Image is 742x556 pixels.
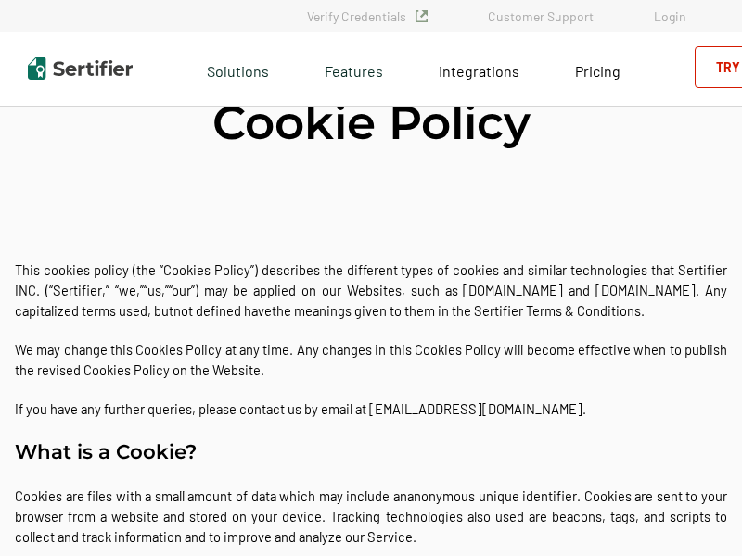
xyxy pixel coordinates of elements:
span: Integrations [439,62,519,80]
span: Features [325,57,383,81]
p: Cookies are files with a small amount of data which may include ananonymous unique identifier. Co... [15,486,727,547]
span: Solutions [207,57,269,81]
a: Verify Credentials [307,8,428,24]
h2: What is a Cookie? [15,437,727,467]
p: This cookies policy (the “Cookies Policy”) describes the different types of cookies and similar t... [15,259,727,321]
a: Login [654,8,686,24]
a: Integrations [439,57,519,81]
img: Verified [416,10,428,22]
a: Customer Support [488,8,594,24]
img: Sertifier | Digital Credentialing Platform [28,57,133,80]
p: If you have any further queries, please contact us by email at [EMAIL_ADDRESS][DOMAIN_NAME]. [15,398,727,419]
h1: Cookie Policy [212,93,531,153]
span: Pricing [575,62,620,80]
p: We may change this Cookies Policy at any time. Any changes in this Cookies Policy will become eff... [15,339,727,380]
a: Pricing [575,57,620,81]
